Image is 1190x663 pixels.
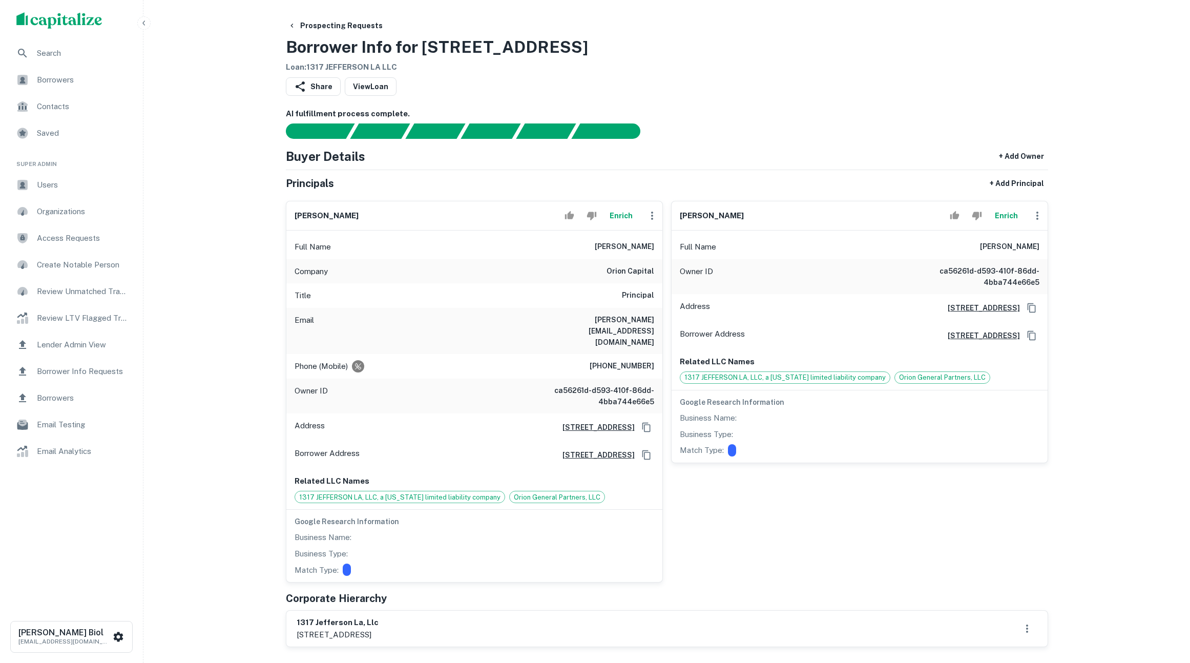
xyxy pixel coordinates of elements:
div: Users [8,173,135,197]
button: Share [286,77,341,96]
a: [STREET_ADDRESS] [940,302,1020,314]
a: Borrower Info Requests [8,359,135,384]
span: Create Notable Person [37,259,129,271]
button: Accept [946,205,964,226]
a: Email Analytics [8,439,135,464]
iframe: Chat Widget [1139,581,1190,630]
button: Accept [560,205,578,226]
p: Owner ID [680,265,713,288]
p: Match Type: [680,444,724,457]
p: Business Type: [295,548,348,560]
h6: Google Research Information [295,516,654,527]
p: Title [295,289,311,302]
a: Email Testing [8,412,135,437]
a: Search [8,41,135,66]
button: Prospecting Requests [284,16,387,35]
p: [EMAIL_ADDRESS][DOMAIN_NAME] [18,637,111,646]
div: AI fulfillment process complete. [572,123,653,139]
img: capitalize-logo.png [16,12,102,29]
span: 1317 JEFFERSON LA, LLC, a [US_STATE] limited liability company [680,372,890,383]
a: Review Unmatched Transactions [8,279,135,304]
h6: [PERSON_NAME] [595,241,654,253]
a: ViewLoan [345,77,396,96]
h6: [STREET_ADDRESS] [554,449,635,461]
h6: [PERSON_NAME] [295,210,359,222]
h6: Loan : 1317 JEFFERSON LA LLC [286,61,588,73]
div: Borrowers [8,68,135,92]
li: Super Admin [8,148,135,173]
span: Lender Admin View [37,339,129,351]
a: Create Notable Person [8,253,135,277]
span: Search [37,47,129,59]
button: Copy Address [639,447,654,463]
p: [STREET_ADDRESS] [297,629,379,641]
p: Phone (Mobile) [295,360,348,372]
span: Borrower Info Requests [37,365,129,378]
div: Documents found, AI parsing details... [405,123,465,139]
span: Review LTV Flagged Transactions [37,312,129,324]
span: 1317 JEFFERSON LA, LLC, a [US_STATE] limited liability company [295,492,505,503]
span: Access Requests [37,232,129,244]
div: Sending borrower request to AI... [274,123,350,139]
button: Reject [582,205,600,226]
h3: Borrower Info for [STREET_ADDRESS] [286,35,588,59]
button: + Add Owner [995,147,1048,165]
p: Full Name [295,241,331,253]
a: Access Requests [8,226,135,251]
p: Email [295,314,314,348]
p: Business Type: [680,428,733,441]
div: Your request is received and processing... [350,123,410,139]
div: Review LTV Flagged Transactions [8,306,135,330]
span: Borrowers [37,74,129,86]
a: Lender Admin View [8,333,135,357]
button: Enrich [605,205,638,226]
button: Copy Address [1024,300,1039,316]
h6: ca56261d-d593-410f-86dd-4bba744e66e5 [916,265,1039,288]
span: Saved [37,127,129,139]
p: Address [680,300,710,316]
h6: [PERSON_NAME][EMAIL_ADDRESS][DOMAIN_NAME] [531,314,654,348]
div: Principals found, AI now looking for contact information... [461,123,520,139]
div: Borrowers [8,386,135,410]
h6: [PERSON_NAME] Biol [18,629,111,637]
button: [PERSON_NAME] Biol[EMAIL_ADDRESS][DOMAIN_NAME] [10,621,133,653]
a: Saved [8,121,135,146]
span: Orion General Partners, LLC [895,372,990,383]
a: [STREET_ADDRESS] [554,422,635,433]
span: Email Testing [37,419,129,431]
p: Full Name [680,241,716,253]
span: Borrowers [37,392,129,404]
h4: Buyer Details [286,147,365,165]
button: Copy Address [639,420,654,435]
h5: Corporate Hierarchy [286,591,387,606]
button: Enrich [990,205,1023,226]
div: Requests to not be contacted at this number [352,360,364,372]
button: Copy Address [1024,328,1039,343]
a: Organizations [8,199,135,224]
h5: Principals [286,176,334,191]
a: Contacts [8,94,135,119]
p: Company [295,265,328,278]
p: Business Name: [295,531,351,544]
a: [STREET_ADDRESS] [940,330,1020,341]
h6: Principal [622,289,654,302]
h6: [PERSON_NAME] [680,210,744,222]
p: Borrower Address [295,447,360,463]
h6: 1317 jefferson la, llc [297,617,379,629]
h6: Google Research Information [680,397,1039,408]
p: Match Type: [295,564,339,576]
p: Related LLC Names [295,475,654,487]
